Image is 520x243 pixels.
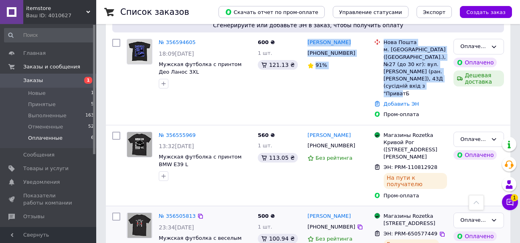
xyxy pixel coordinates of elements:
[219,6,325,18] button: Скачать отчет по пром-оплате
[91,135,94,142] span: 6
[23,213,45,220] span: Отзывы
[159,39,196,45] a: № 356594605
[258,132,275,138] span: 560 ₴
[384,111,447,118] div: Пром-оплата
[258,39,275,45] span: 600 ₴
[460,135,488,144] div: Оплаченный
[453,58,497,67] div: Оплачено
[23,50,46,57] span: Главная
[159,213,196,219] a: № 356505813
[159,154,241,167] a: Мужская футболка с принтом BMW E39 L
[384,101,419,107] a: Добавить ЭН
[384,213,447,220] div: Магазины Rozetka
[225,8,318,16] span: Скачать отчет по пром-оплате
[88,123,94,131] span: 52
[384,39,447,46] div: Нова Пошта
[258,224,272,230] span: 1 шт.
[316,62,327,68] span: 91%
[258,213,275,219] span: 500 ₴
[453,231,497,241] div: Оплачено
[306,48,357,58] div: [PHONE_NUMBER]
[26,12,96,19] div: Ваш ID: 4010627
[423,9,445,15] span: Экспорт
[308,213,351,220] a: [PERSON_NAME]
[384,132,447,139] div: Магазины Rozetka
[384,46,447,97] div: м. [GEOGRAPHIC_DATA] ([GEOGRAPHIC_DATA].), №27 (до 30 кг): вул. [PERSON_NAME] (ран. [PERSON_NAME]...
[28,135,63,142] span: Оплаченные
[127,213,152,238] img: Фото товару
[91,101,94,108] span: 5
[384,220,447,227] div: [STREET_ADDRESS]
[127,39,152,64] a: Фото товару
[258,60,298,70] div: 121.13 ₴
[91,90,94,97] span: 1
[308,132,351,139] a: [PERSON_NAME]
[28,90,46,97] span: Новые
[460,6,512,18] button: Создать заказ
[23,192,74,207] span: Показатели работы компании
[23,165,69,172] span: Товары и услуги
[85,112,94,119] span: 163
[26,5,86,12] span: itemstore
[159,50,194,57] span: 18:09[DATE]
[502,194,518,210] button: Чат с покупателем1
[384,231,438,237] span: ЭН: PRM-650577449
[466,9,506,15] span: Создать заказ
[316,236,352,242] span: Без рейтинга
[453,70,504,86] div: Дешевая доставка
[23,151,55,159] span: Сообщения
[452,9,512,15] a: Создать заказ
[4,28,95,42] input: Поиск
[159,132,196,138] a: № 356555969
[308,39,351,46] a: [PERSON_NAME]
[127,39,152,64] img: Фото товару
[23,77,43,84] span: Заказы
[258,153,298,163] div: 113.05 ₴
[258,143,272,149] span: 1 шт.
[384,173,447,189] div: На пути к получателю
[417,6,452,18] button: Экспорт
[159,143,194,149] span: 13:32[DATE]
[28,123,63,131] span: Отмененные
[159,224,194,231] span: 23:34[DATE]
[127,132,152,157] img: Фото товару
[306,141,357,151] div: [PHONE_NUMBER]
[384,164,438,170] span: ЭН: PRM-110812928
[384,192,447,199] div: Пром-оплата
[28,112,67,119] span: Выполненные
[511,194,518,201] span: 1
[258,50,272,56] span: 1 шт.
[115,21,501,29] span: Сгенерируйте или добавьте ЭН в заказ, чтобы получить оплату
[339,9,402,15] span: Управление статусами
[453,150,497,160] div: Оплачено
[23,179,60,186] span: Уведомления
[23,63,80,70] span: Заказы и сообщения
[120,7,189,17] h1: Список заказов
[84,77,92,84] span: 1
[28,101,56,108] span: Принятые
[384,139,447,161] div: Кривой Рог ([STREET_ADDRESS][PERSON_NAME]
[306,222,357,232] div: [PHONE_NUMBER]
[460,42,488,51] div: Оплаченный
[316,155,352,161] span: Без рейтинга
[159,61,241,75] a: Мужская футболка с принтом Део Ланос 3XL
[333,6,409,18] button: Управление статусами
[460,216,488,225] div: Оплаченный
